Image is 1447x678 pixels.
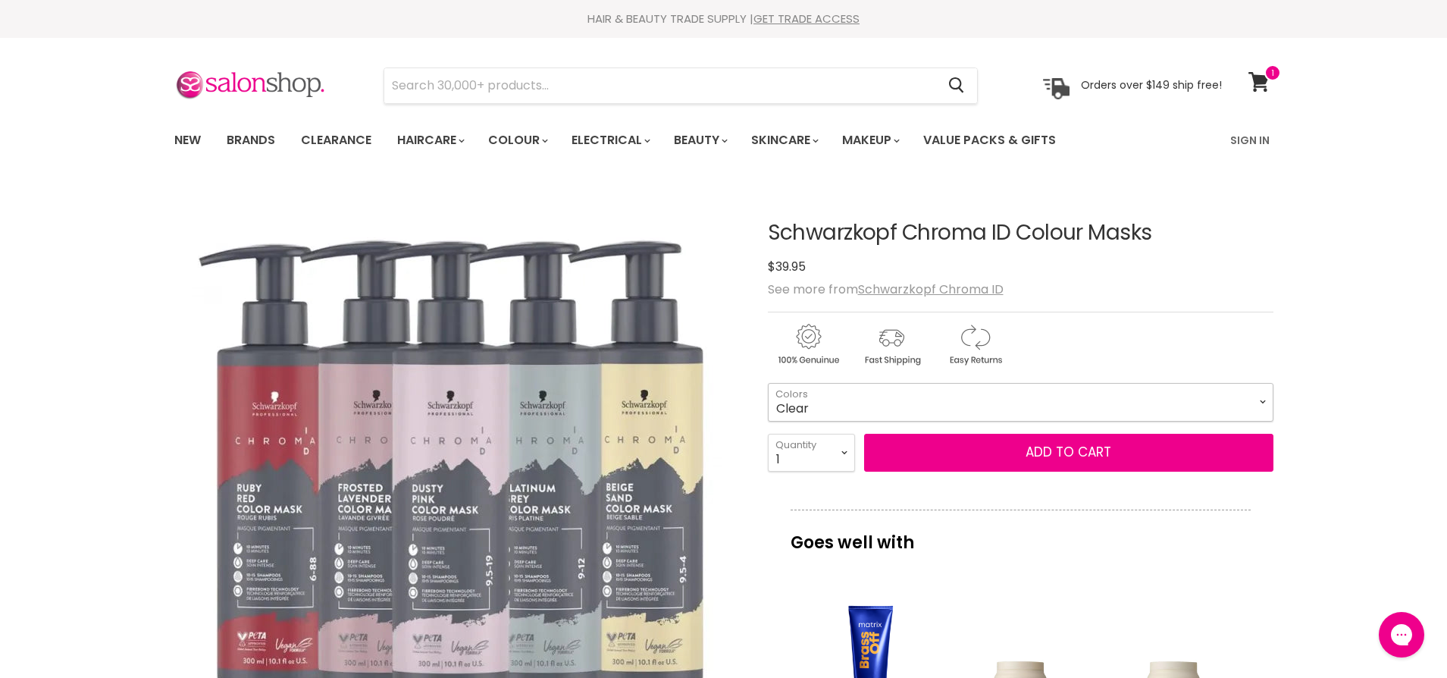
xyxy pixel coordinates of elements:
a: Value Packs & Gifts [912,124,1067,156]
form: Product [384,67,978,104]
a: Skincare [740,124,828,156]
img: genuine.gif [768,322,848,368]
div: HAIR & BEAUTY TRADE SUPPLY | [155,11,1292,27]
span: $39.95 [768,258,806,275]
h1: Schwarzkopf Chroma ID Colour Masks [768,221,1273,245]
button: Search [937,68,977,103]
a: Beauty [662,124,737,156]
img: returns.gif [935,322,1015,368]
a: Haircare [386,124,474,156]
img: shipping.gif [851,322,932,368]
a: Schwarzkopf Chroma ID [858,281,1004,298]
input: Search [384,68,937,103]
p: Goes well with [791,510,1251,560]
button: Add to cart [864,434,1273,472]
a: GET TRADE ACCESS [753,11,860,27]
iframe: Gorgias live chat messenger [1371,607,1432,663]
a: Colour [477,124,557,156]
a: Electrical [560,124,659,156]
p: Orders over $149 ship free! [1081,78,1222,92]
a: Makeup [831,124,909,156]
a: Sign In [1221,124,1279,156]
a: New [163,124,212,156]
select: Quantity [768,434,855,472]
ul: Main menu [163,118,1145,162]
a: Brands [215,124,287,156]
span: Add to cart [1026,443,1111,461]
nav: Main [155,118,1292,162]
span: See more from [768,281,1004,298]
a: Clearance [290,124,383,156]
